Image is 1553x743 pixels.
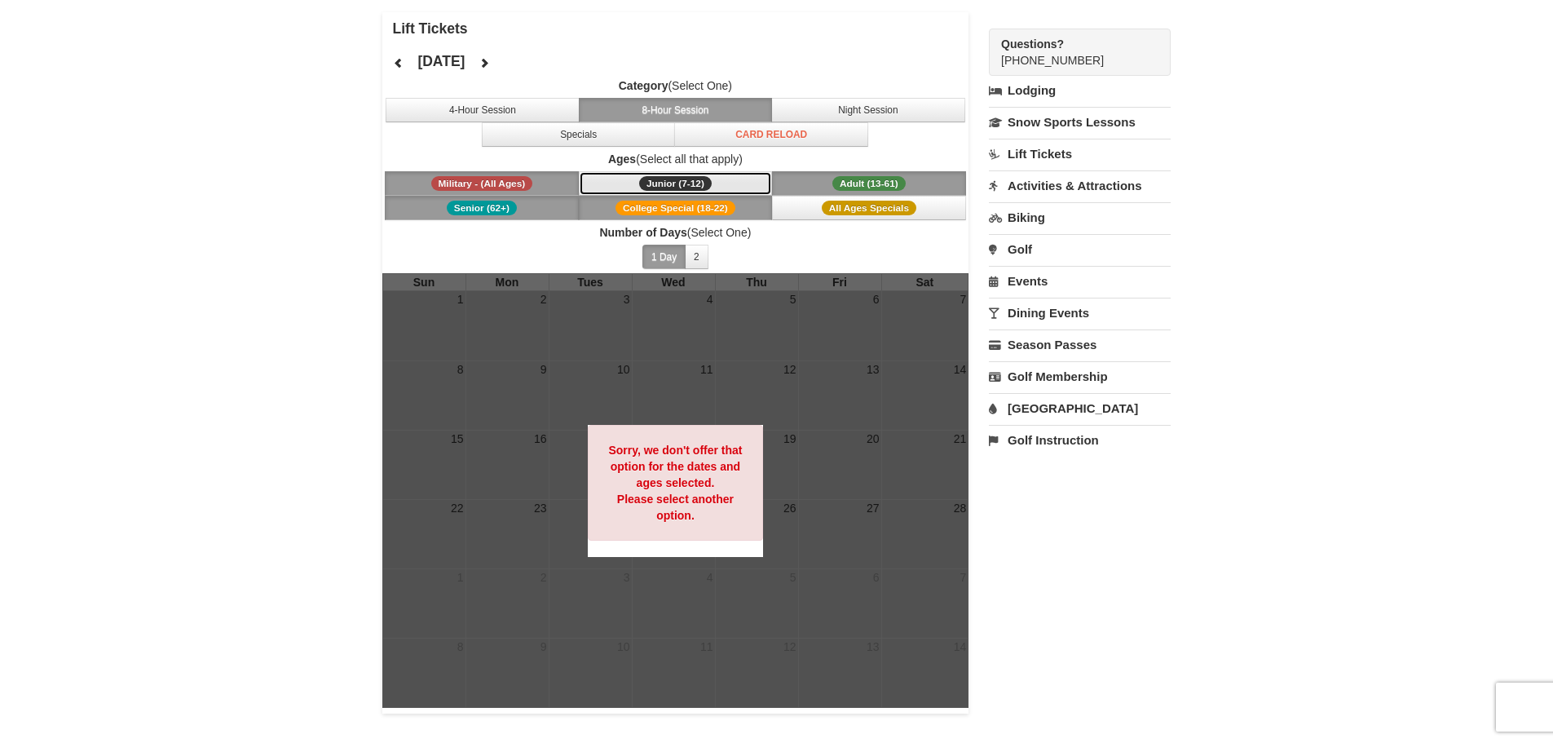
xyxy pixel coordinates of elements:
[579,196,773,220] button: College Special (18-22)
[989,425,1171,455] a: Golf Instruction
[608,444,742,522] strong: Sorry, we don't offer that option for the dates and ages selected. Please select another option.
[989,170,1171,201] a: Activities & Attractions
[385,196,579,220] button: Senior (62+)
[771,98,965,122] button: Night Session
[989,139,1171,169] a: Lift Tickets
[989,107,1171,137] a: Snow Sports Lessons
[674,122,868,147] button: Card Reload
[989,298,1171,328] a: Dining Events
[989,329,1171,360] a: Season Passes
[989,393,1171,423] a: [GEOGRAPHIC_DATA]
[989,234,1171,264] a: Golf
[639,176,712,191] span: Junior (7-12)
[393,20,969,37] h4: Lift Tickets
[417,53,465,69] h4: [DATE]
[386,98,580,122] button: 4-Hour Session
[772,171,966,196] button: Adult (13-61)
[447,201,517,215] span: Senior (62+)
[431,176,533,191] span: Military - (All Ages)
[989,202,1171,232] a: Biking
[822,201,916,215] span: All Ages Specials
[685,245,708,269] button: 2
[642,245,686,269] button: 1 Day
[382,151,969,167] label: (Select all that apply)
[1001,38,1064,51] strong: Questions?
[382,224,969,241] label: (Select One)
[599,226,686,239] strong: Number of Days
[382,77,969,94] label: (Select One)
[832,176,906,191] span: Adult (13-61)
[989,76,1171,105] a: Lodging
[482,122,676,147] button: Specials
[772,196,966,220] button: All Ages Specials
[989,361,1171,391] a: Golf Membership
[385,171,579,196] button: Military - (All Ages)
[579,171,773,196] button: Junior (7-12)
[608,153,636,166] strong: Ages
[989,266,1171,296] a: Events
[619,79,668,92] strong: Category
[1001,36,1141,67] span: [PHONE_NUMBER]
[615,201,735,215] span: College Special (18-22)
[579,98,773,122] button: 8-Hour Session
